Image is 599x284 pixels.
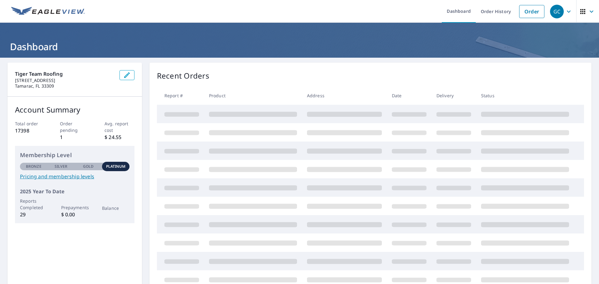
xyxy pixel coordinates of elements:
[83,164,94,169] p: Gold
[204,86,302,105] th: Product
[476,86,574,105] th: Status
[20,188,129,195] p: 2025 Year To Date
[61,204,89,211] p: Prepayments
[102,205,129,211] p: Balance
[157,70,209,81] p: Recent Orders
[105,120,134,133] p: Avg. report cost
[519,5,544,18] a: Order
[20,198,47,211] p: Reports Completed
[55,164,68,169] p: Silver
[431,86,476,105] th: Delivery
[302,86,387,105] th: Address
[61,211,89,218] p: $ 0.00
[15,83,114,89] p: Tamarac, FL 33309
[20,151,129,159] p: Membership Level
[20,173,129,180] a: Pricing and membership levels
[15,78,114,83] p: [STREET_ADDRESS]
[60,120,90,133] p: Order pending
[105,133,134,141] p: $ 24.55
[15,127,45,134] p: 17398
[15,104,134,115] p: Account Summary
[26,164,41,169] p: Bronze
[157,86,204,105] th: Report #
[7,40,592,53] h1: Dashboard
[106,164,126,169] p: Platinum
[15,70,114,78] p: Tiger Team Roofing
[11,7,85,16] img: EV Logo
[60,133,90,141] p: 1
[15,120,45,127] p: Total order
[550,5,564,18] div: GC
[20,211,47,218] p: 29
[387,86,431,105] th: Date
